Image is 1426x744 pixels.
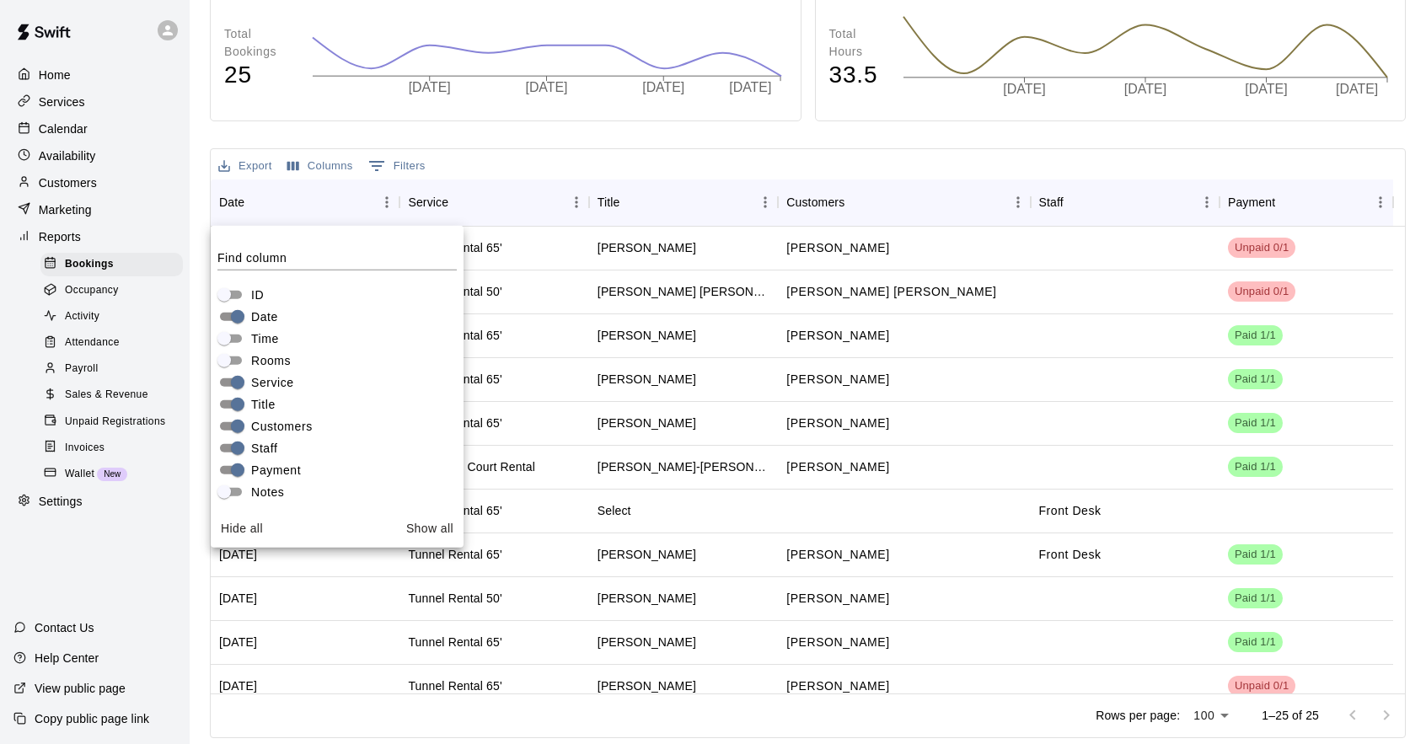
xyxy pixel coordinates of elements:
[39,120,88,137] p: Calendar
[408,677,501,694] div: Tunnel Rental 65'
[598,327,696,344] div: Brad Hulten
[1031,179,1220,226] div: Staff
[786,179,844,226] div: Customers
[753,190,778,215] button: Menu
[40,435,190,461] a: Invoices
[219,590,257,607] div: Fri, Sep 12, 2025
[598,590,696,607] div: Trey Romay
[786,458,889,476] p: PJ Ciccone
[1228,179,1275,226] div: Payment
[786,590,889,608] p: Trey Romay
[786,415,889,432] p: James Marino
[644,81,686,95] tspan: [DATE]
[13,89,176,115] a: Services
[598,546,696,563] div: Justin lane
[40,410,183,434] div: Unpaid Registrations
[251,351,291,369] span: Rooms
[251,439,277,457] span: Staff
[214,513,270,544] button: Hide all
[40,463,183,486] div: WalletNew
[39,147,96,164] p: Availability
[40,461,190,487] a: WalletNew
[1228,240,1295,256] span: Unpaid 0/1
[1220,179,1393,226] div: Payment
[65,440,105,457] span: Invoices
[564,190,589,215] button: Menu
[219,179,244,226] div: Date
[219,634,257,650] div: Fri, Sep 12, 2025
[844,190,868,214] button: Sort
[408,179,448,226] div: Service
[219,677,257,694] div: Fri, Sep 12, 2025
[408,590,501,607] div: Tunnel Rental 50'
[598,677,696,694] div: Steven salvino
[364,153,430,179] button: Show filters
[40,305,183,329] div: Activity
[829,25,886,61] p: Total Hours
[1336,82,1378,96] tspan: [DATE]
[224,25,295,61] p: Total Bookings
[251,417,313,435] span: Customers
[13,62,176,88] a: Home
[40,251,190,277] a: Bookings
[13,224,176,249] a: Reports
[1064,190,1087,214] button: Sort
[1228,634,1283,650] span: Paid 1/1
[1228,459,1283,475] span: Paid 1/1
[786,371,889,388] p: Charlie D
[39,201,92,218] p: Marketing
[1228,678,1295,694] span: Unpaid 0/1
[251,286,264,303] span: ID
[244,190,268,214] button: Sort
[40,357,183,381] div: Payroll
[1228,547,1283,563] span: Paid 1/1
[1005,190,1031,215] button: Menu
[408,546,501,563] div: Tunnel Rental 65'
[620,190,644,214] button: Sort
[40,409,190,435] a: Unpaid Registrations
[35,710,149,727] p: Copy public page link
[39,67,71,83] p: Home
[13,170,176,195] a: Customers
[13,143,176,169] a: Availability
[829,61,886,90] h4: 33.5
[40,356,190,383] a: Payroll
[399,179,588,226] div: Service
[211,179,399,226] div: Date
[1194,190,1220,215] button: Menu
[283,153,357,179] button: Select columns
[40,277,190,303] a: Occupancy
[1368,190,1393,215] button: Menu
[598,502,631,519] div: Select
[251,373,294,391] span: Service
[1039,502,1102,520] p: Front Desk
[1003,82,1045,96] tspan: [DATE]
[13,116,176,142] div: Calendar
[39,94,85,110] p: Services
[1187,704,1235,728] div: 100
[251,461,301,479] span: Payment
[1228,676,1295,696] div: Has not paid: Steven Salvino
[65,308,99,325] span: Activity
[13,197,176,222] div: Marketing
[65,282,119,299] span: Occupancy
[1228,415,1283,431] span: Paid 1/1
[39,228,81,245] p: Reports
[251,483,284,500] span: Notes
[65,361,98,377] span: Payroll
[13,490,176,515] div: Settings
[1039,546,1102,564] p: Front Desk
[1228,238,1295,258] div: Has not paid: Steven Salvino
[40,383,183,407] div: Sales & Revenue
[527,81,569,95] tspan: [DATE]
[35,619,94,636] p: Contact Us
[40,436,183,460] div: Invoices
[408,458,535,475] div: Basketball Court Rental
[40,304,190,330] a: Activity
[598,415,696,431] div: Jay Marino
[39,174,97,191] p: Customers
[786,283,996,301] p: Kendall Ryndak Samuel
